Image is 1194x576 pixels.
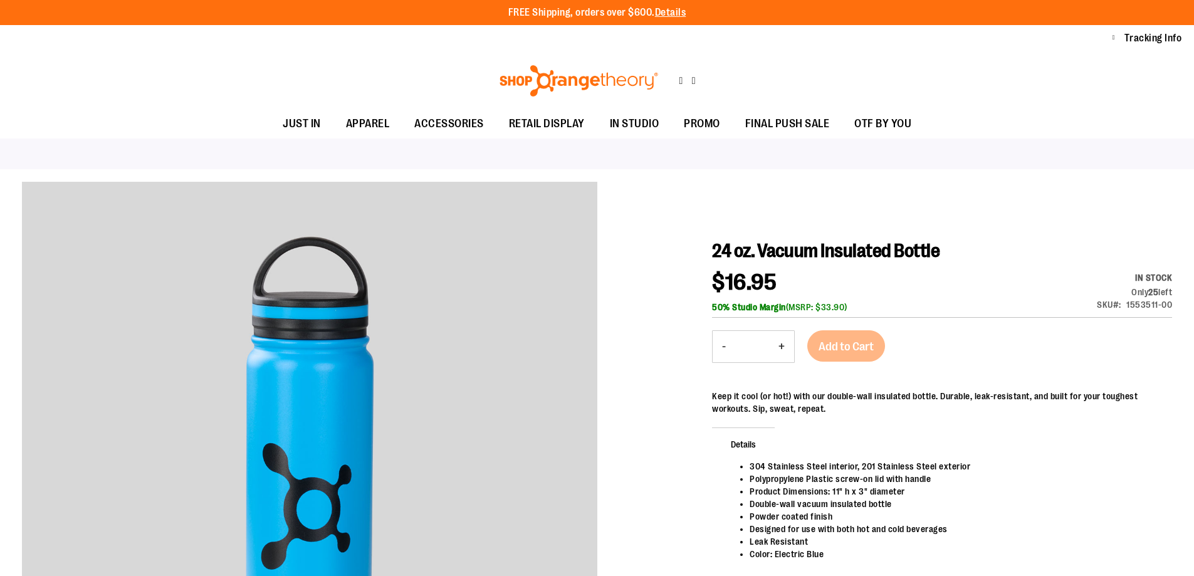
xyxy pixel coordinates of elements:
b: 50% Studio Margin [712,302,786,312]
span: FINAL PUSH SALE [745,110,830,138]
span: OTF BY YOU [854,110,911,138]
div: 1553511-00 [1126,298,1172,311]
strong: SKU [1097,300,1121,310]
div: Only 25 left [1097,286,1172,298]
button: Decrease product quantity [713,331,735,362]
span: APPAREL [346,110,390,138]
span: JUST IN [283,110,321,138]
span: IN STUDIO [610,110,659,138]
a: IN STUDIO [597,110,672,139]
div: (MSRP: $33.90) [712,301,1172,313]
button: Account menu [1113,32,1115,45]
li: Double-wall vacuum insulated bottle [750,498,1160,510]
span: In stock [1135,273,1172,283]
span: $16.95 [712,270,777,295]
span: 24 oz. Vacuum Insulated Bottle [712,240,940,261]
li: Powder coated finish [750,510,1160,523]
a: PROMO [671,110,733,139]
li: Color: Electric Blue [750,548,1160,560]
a: OTF BY YOU [842,110,924,139]
a: Tracking Info [1124,31,1182,45]
img: Shop Orangetheory [498,65,660,97]
button: Increase product quantity [769,331,794,362]
span: RETAIL DISPLAY [509,110,585,138]
a: RETAIL DISPLAY [496,110,597,139]
a: JUST IN [270,110,333,139]
li: Leak Resistant [750,535,1160,548]
span: PROMO [684,110,720,138]
li: 304 Stainless Steel interior, 201 Stainless Steel exterior [750,460,1160,473]
strong: 25 [1148,287,1158,297]
span: ACCESSORIES [414,110,484,138]
a: ACCESSORIES [402,110,496,138]
li: Designed for use with both hot and cold beverages [750,523,1160,535]
a: FINAL PUSH SALE [733,110,842,139]
a: Details [655,7,686,18]
span: Details [712,427,775,460]
a: APPAREL [333,110,402,139]
div: Keep it cool (or hot!) with our double-wall insulated bottle. Durable, leak-resistant, and built ... [712,390,1172,415]
input: Product quantity [735,332,769,362]
li: Product Dimensions: 11" h x 3" diameter [750,485,1160,498]
div: Availability [1097,271,1172,284]
p: FREE Shipping, orders over $600. [508,6,686,20]
li: Polypropylene Plastic screw-on lid with handle [750,473,1160,485]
